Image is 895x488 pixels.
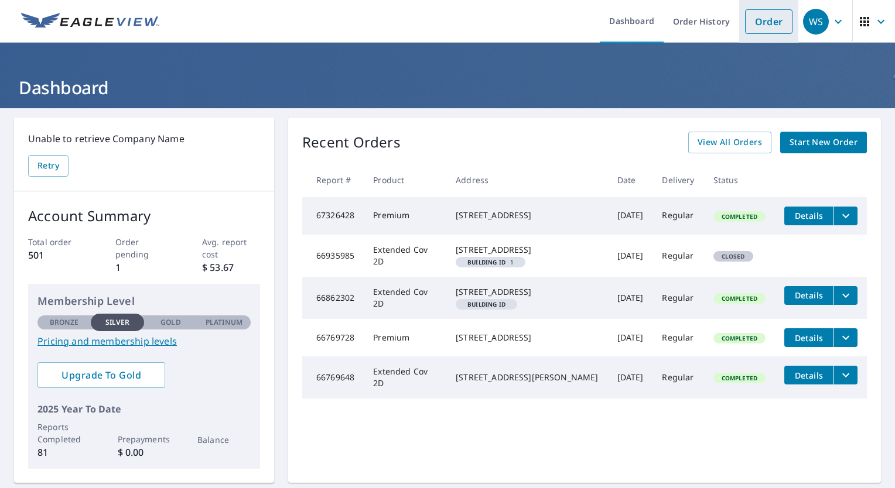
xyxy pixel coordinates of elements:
[790,135,858,150] span: Start New Order
[653,197,703,235] td: Regular
[456,244,598,256] div: [STREET_ADDRESS]
[653,356,703,398] td: Regular
[28,205,260,226] p: Account Summary
[28,155,69,177] button: Retry
[780,132,867,153] a: Start New Order
[446,163,607,197] th: Address
[784,366,833,384] button: detailsBtn-66769648
[118,445,171,459] p: $ 0.00
[37,402,251,416] p: 2025 Year To Date
[456,209,598,221] div: [STREET_ADDRESS]
[302,235,364,277] td: 66935985
[37,421,91,445] p: Reports Completed
[115,236,173,260] p: Order pending
[715,334,764,342] span: Completed
[784,207,833,225] button: detailsBtn-67326428
[115,260,173,274] p: 1
[608,319,653,356] td: [DATE]
[715,252,752,260] span: Closed
[791,290,826,301] span: Details
[608,277,653,319] td: [DATE]
[197,434,251,446] p: Balance
[791,332,826,343] span: Details
[364,277,446,319] td: Extended Cov 2D
[608,235,653,277] td: [DATE]
[833,207,858,225] button: filesDropdownBtn-67326428
[202,236,260,260] p: Avg. report cost
[704,163,775,197] th: Status
[202,260,260,274] p: $ 53.67
[833,286,858,305] button: filesDropdownBtn-66862302
[37,362,165,388] a: Upgrade To Gold
[105,317,130,328] p: Silver
[206,317,242,328] p: Platinum
[653,277,703,319] td: Regular
[784,286,833,305] button: detailsBtn-66862302
[160,317,180,328] p: Gold
[302,197,364,235] td: 67326428
[698,135,762,150] span: View All Orders
[791,370,826,381] span: Details
[467,259,505,265] em: Building ID
[364,197,446,235] td: Premium
[467,301,505,307] em: Building ID
[688,132,771,153] a: View All Orders
[37,445,91,459] p: 81
[833,328,858,347] button: filesDropdownBtn-66769728
[21,13,159,30] img: EV Logo
[302,163,364,197] th: Report #
[803,9,829,35] div: WS
[364,319,446,356] td: Premium
[28,236,86,248] p: Total order
[608,356,653,398] td: [DATE]
[745,9,792,34] a: Order
[28,132,260,146] p: Unable to retrieve Company Name
[715,294,764,303] span: Completed
[715,212,764,221] span: Completed
[715,374,764,382] span: Completed
[791,210,826,221] span: Details
[37,334,251,348] a: Pricing and membership levels
[653,319,703,356] td: Regular
[653,163,703,197] th: Delivery
[302,277,364,319] td: 66862302
[784,328,833,347] button: detailsBtn-66769728
[302,319,364,356] td: 66769728
[833,366,858,384] button: filesDropdownBtn-66769648
[653,235,703,277] td: Regular
[302,356,364,398] td: 66769648
[608,197,653,235] td: [DATE]
[37,159,59,173] span: Retry
[302,132,401,153] p: Recent Orders
[47,369,156,382] span: Upgrade To Gold
[456,286,598,298] div: [STREET_ADDRESS]
[28,248,86,262] p: 501
[460,259,521,265] span: 1
[37,293,251,309] p: Membership Level
[364,163,446,197] th: Product
[14,75,881,99] h1: Dashboard
[364,356,446,398] td: Extended Cov 2D
[50,317,79,328] p: Bronze
[118,433,171,445] p: Prepayments
[364,235,446,277] td: Extended Cov 2D
[608,163,653,197] th: Date
[456,372,598,383] div: [STREET_ADDRESS][PERSON_NAME]
[456,332,598,343] div: [STREET_ADDRESS]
